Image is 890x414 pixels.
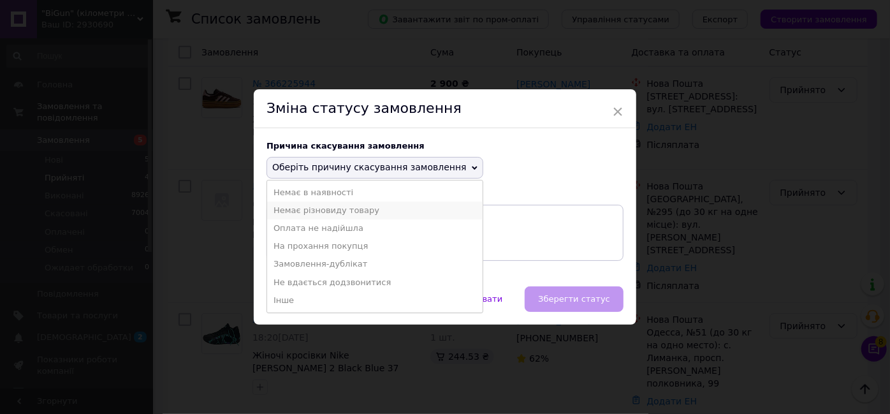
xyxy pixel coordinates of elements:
[267,274,483,292] li: Не вдається додзвонитися
[254,89,636,128] div: Зміна статусу замовлення
[266,141,624,151] div: Причина скасування замовлення
[267,184,483,202] li: Немає в наявності
[267,219,483,237] li: Оплата не надійшла
[267,237,483,255] li: На прохання покупця
[267,292,483,309] li: Інше
[267,202,483,219] li: Немає різновиду товару
[272,162,467,172] span: Оберіть причину скасування замовлення
[612,101,624,122] span: ×
[267,255,483,273] li: Замовлення-дублікат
